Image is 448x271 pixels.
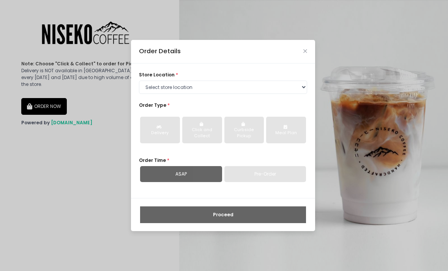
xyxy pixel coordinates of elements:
span: store location [139,71,175,78]
button: Close [303,49,307,53]
div: Meal Plan [271,130,301,136]
div: Curbside Pickup [229,127,259,139]
div: Order Details [139,47,181,56]
button: Click and Collect [182,117,222,143]
span: Order Time [139,157,166,163]
span: Order Type [139,102,166,108]
div: Click and Collect [187,127,217,139]
button: Proceed [140,206,306,223]
div: Delivery [145,130,175,136]
button: Meal Plan [266,117,306,143]
button: Curbside Pickup [224,117,264,143]
button: Delivery [140,117,180,143]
